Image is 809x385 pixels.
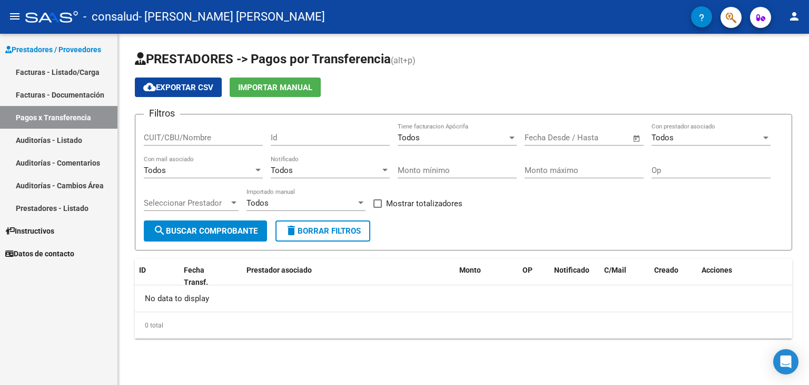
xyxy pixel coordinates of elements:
[180,259,227,294] datatable-header-cell: Fecha Transf.
[83,5,139,28] span: - consalud
[135,52,391,66] span: PRESTADORES -> Pagos por Transferencia
[135,259,180,294] datatable-header-cell: ID
[702,266,732,274] span: Acciones
[139,266,146,274] span: ID
[143,81,156,93] mat-icon: cloud_download
[459,266,481,274] span: Monto
[631,132,643,145] button: Open calendar
[242,259,455,294] datatable-header-cell: Prestador asociado
[788,10,801,23] mat-icon: person
[275,220,370,242] button: Borrar Filtros
[285,224,298,237] mat-icon: delete
[697,259,792,294] datatable-header-cell: Acciones
[5,225,54,237] span: Instructivos
[184,266,208,286] span: Fecha Transf.
[5,44,101,55] span: Prestadores / Proveedores
[600,259,650,294] datatable-header-cell: C/Mail
[144,166,166,175] span: Todos
[153,226,258,236] span: Buscar Comprobante
[554,266,589,274] span: Notificado
[518,259,550,294] datatable-header-cell: OP
[135,285,792,312] div: No data to display
[285,226,361,236] span: Borrar Filtros
[8,10,21,23] mat-icon: menu
[550,259,600,294] datatable-header-cell: Notificado
[455,259,518,294] datatable-header-cell: Monto
[135,312,792,339] div: 0 total
[230,78,321,97] button: Importar Manual
[604,266,626,274] span: C/Mail
[144,106,180,121] h3: Filtros
[386,197,462,210] span: Mostrar totalizadores
[525,133,559,142] input: Start date
[246,266,312,274] span: Prestador asociado
[522,266,532,274] span: OP
[271,166,293,175] span: Todos
[650,259,697,294] datatable-header-cell: Creado
[5,248,74,259] span: Datos de contacto
[773,349,798,374] div: Open Intercom Messenger
[568,133,619,142] input: End date
[654,266,678,274] span: Creado
[391,55,416,65] span: (alt+p)
[135,78,222,97] button: Exportar CSV
[144,220,267,242] button: Buscar Comprobante
[238,83,312,92] span: Importar Manual
[139,5,325,28] span: - [PERSON_NAME] [PERSON_NAME]
[398,133,420,142] span: Todos
[652,133,674,142] span: Todos
[143,83,213,92] span: Exportar CSV
[144,198,229,208] span: Seleccionar Prestador
[153,224,166,237] mat-icon: search
[246,198,269,208] span: Todos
